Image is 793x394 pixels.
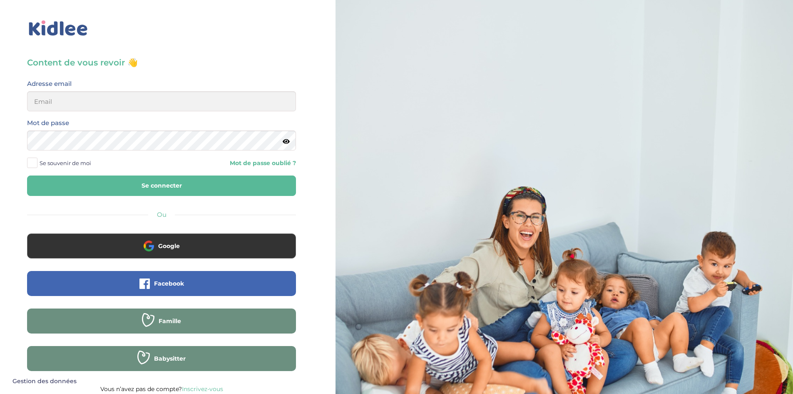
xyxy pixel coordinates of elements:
span: Famille [159,317,181,325]
img: logo_kidlee_bleu [27,19,89,38]
img: facebook.png [139,279,150,289]
a: Mot de passe oublié ? [168,159,296,167]
span: Gestion des données [12,378,77,385]
button: Gestion des données [7,373,82,390]
span: Se souvenir de moi [40,158,91,168]
span: Google [158,242,180,250]
span: Ou [157,211,167,218]
a: Google [27,248,296,256]
a: Inscrivez-vous [182,385,223,393]
input: Email [27,91,296,111]
a: Facebook [27,285,296,293]
h3: Content de vous revoir 👋 [27,57,296,68]
img: google.png [144,241,154,251]
button: Google [27,233,296,258]
button: Facebook [27,271,296,296]
label: Adresse email [27,78,72,89]
label: Mot de passe [27,118,69,128]
span: Facebook [154,279,184,288]
button: Se connecter [27,176,296,196]
a: Babysitter [27,360,296,368]
button: Famille [27,309,296,334]
button: Babysitter [27,346,296,371]
span: Babysitter [154,354,186,363]
a: Famille [27,323,296,331]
